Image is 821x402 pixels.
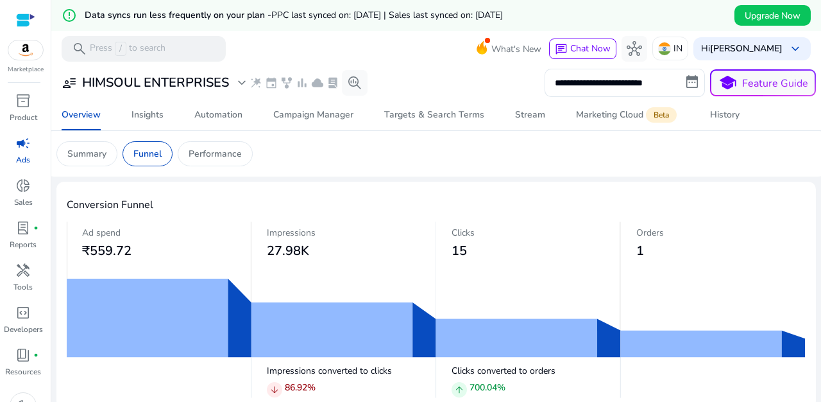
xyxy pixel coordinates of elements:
[636,242,644,259] span: 1
[734,5,811,26] button: Upgrade Now
[62,110,101,119] div: Overview
[701,44,783,53] p: Hi
[267,226,436,240] p: Impressions
[15,178,31,193] span: donut_small
[710,69,816,96] button: schoolFeature Guide
[15,347,31,363] span: book_4
[33,225,38,231] span: fiber_manual_record
[452,242,467,259] span: 15
[189,147,242,161] p: Performance
[267,364,436,378] p: Impressions converted to clicks
[311,76,324,89] span: cloud
[710,110,740,119] div: History
[280,76,293,89] span: family_history
[658,42,671,55] img: in.svg
[267,242,309,259] span: 27.98K
[15,305,31,320] span: code_blocks
[4,324,43,335] p: Developers
[673,37,682,60] p: IN
[16,154,30,166] p: Ads
[14,197,33,208] p: Sales
[515,110,545,119] div: Stream
[67,197,806,213] h4: Conversion Funnel
[133,147,162,161] p: Funnel
[10,239,37,250] p: Reports
[131,110,164,119] div: Insights
[115,42,126,56] span: /
[15,220,31,236] span: lab_profile
[555,43,568,56] span: chat
[384,110,484,119] div: Targets & Search Terms
[234,75,250,91] span: expand_more
[326,76,339,89] span: lab_profile
[627,41,642,57] span: hub
[62,8,77,23] mat-icon: error_outline
[90,42,165,56] p: Press to search
[285,381,316,394] p: 86.92
[622,36,647,62] button: hub
[8,65,44,74] p: Marketplace
[742,76,808,91] p: Feature Guide
[454,385,464,395] span: arrow_upward
[470,381,505,394] p: 700.04
[250,76,262,89] span: wand_stars
[452,226,621,240] p: Clicks
[15,135,31,151] span: campaign
[82,242,131,259] span: ₹559.72
[194,110,242,119] div: Automation
[13,281,33,293] p: Tools
[718,74,737,92] span: school
[491,38,541,60] span: What's New
[788,41,803,57] span: keyboard_arrow_down
[347,75,362,91] span: search_insights
[710,42,783,55] b: [PERSON_NAME]
[342,70,368,96] button: search_insights
[8,40,43,60] img: amazon.svg
[307,381,316,394] span: %
[570,42,611,55] span: Chat Now
[15,93,31,109] span: inventory_2
[271,9,503,21] span: PPC last synced on: [DATE] | Sales last synced on: [DATE]
[636,226,806,240] p: Orders
[72,41,87,57] span: search
[10,112,37,123] p: Product
[269,385,280,395] span: arrow_downward
[576,110,679,120] div: Marketing Cloud
[646,107,677,123] span: Beta
[296,76,309,89] span: bar_chart
[5,366,41,378] p: Resources
[62,75,77,91] span: user_attributes
[273,110,353,119] div: Campaign Manager
[67,147,106,161] p: Summary
[265,76,278,89] span: event
[82,226,251,240] p: Ad spend
[497,381,505,394] span: %
[15,263,31,278] span: handyman
[85,10,503,21] h5: Data syncs run less frequently on your plan -
[33,353,38,358] span: fiber_manual_record
[452,364,621,378] p: Clicks converted to orders
[82,75,229,91] h3: HIMSOUL ENTERPRISES
[745,9,800,22] span: Upgrade Now
[549,39,616,59] button: chatChat Now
